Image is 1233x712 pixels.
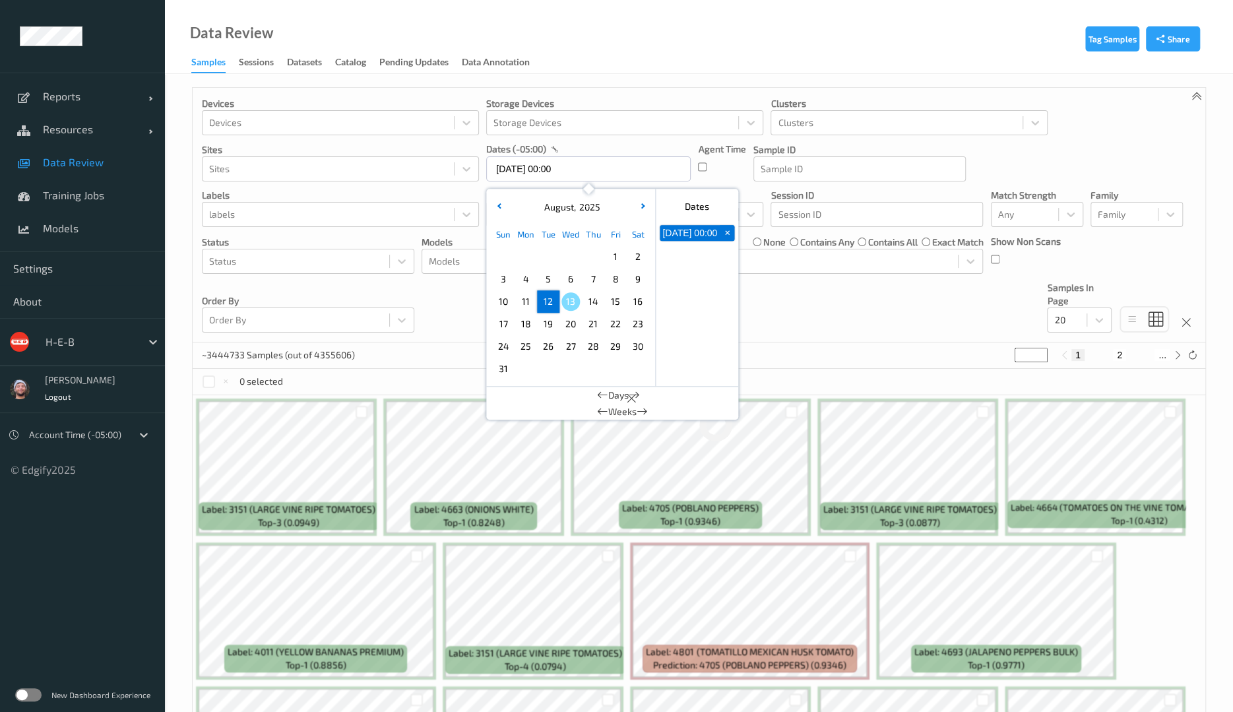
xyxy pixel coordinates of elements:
div: Samples [191,55,226,73]
span: 22 [606,315,625,333]
span: Label: 4663 (ONIONS WHITE) [414,503,534,516]
div: Choose Tuesday August 05 of 2025 [537,268,559,290]
p: Storage Devices [486,97,763,110]
span: 4 [517,270,535,288]
span: 21 [584,315,602,333]
div: Choose Thursday August 28 of 2025 [582,335,604,358]
div: Choose Sunday August 31 of 2025 [492,358,515,380]
span: Label: 4801 (TOMATILLO MEXICAN HUSK TOMATO) [646,645,853,659]
p: Models [422,236,699,249]
div: Choose Wednesday August 13 of 2025 [559,290,582,313]
span: 17 [494,315,513,333]
span: 23 [629,315,647,333]
span: 1 [606,247,625,266]
span: August [541,201,574,212]
button: + [720,225,734,241]
p: Devices [202,97,479,110]
button: 1 [1071,349,1085,361]
span: 15 [606,292,625,311]
span: Label: 3151 (LARGE VINE RIPE TOMATOES) [823,503,997,516]
div: Tue [537,223,559,245]
span: Label: 3151 (LARGE VINE RIPE TOMATOES) [449,647,622,660]
div: Datasets [287,55,322,72]
div: Choose Friday August 01 of 2025 [604,245,627,268]
div: Choose Sunday August 03 of 2025 [492,268,515,290]
span: top-1 (0.4312) [1111,514,1168,527]
span: 9 [629,270,647,288]
button: Share [1146,26,1200,51]
div: Choose Saturday August 16 of 2025 [627,290,649,313]
span: 27 [561,337,580,356]
div: Data Review [190,26,273,40]
div: Dates [656,194,738,219]
span: 18 [517,315,535,333]
div: Choose Friday August 22 of 2025 [604,313,627,335]
span: top-1 (0.9771) [968,659,1025,672]
span: 6 [561,270,580,288]
span: Days [608,389,629,402]
div: Choose Wednesday August 20 of 2025 [559,313,582,335]
p: labels [202,189,479,202]
span: 29 [606,337,625,356]
p: Status [202,236,414,249]
div: Choose Friday August 15 of 2025 [604,290,627,313]
div: Choose Sunday August 10 of 2025 [492,290,515,313]
div: Thu [582,223,604,245]
span: 31 [494,360,513,378]
span: 2025 [576,201,600,212]
div: Mon [515,223,537,245]
div: Sat [627,223,649,245]
span: Label: 4011 (YELLOW BANANAS PREMIUM) [228,645,404,659]
div: Choose Wednesday July 30 of 2025 [559,245,582,268]
div: Choose Tuesday September 02 of 2025 [537,358,559,380]
span: 7 [584,270,602,288]
p: dates (-05:00) [486,143,546,156]
div: Choose Monday September 01 of 2025 [515,358,537,380]
div: Choose Sunday August 17 of 2025 [492,313,515,335]
label: none [763,236,786,249]
div: Fri [604,223,627,245]
div: Choose Sunday July 27 of 2025 [492,245,515,268]
span: 30 [629,337,647,356]
div: Choose Tuesday August 12 of 2025 [537,290,559,313]
div: Choose Monday August 11 of 2025 [515,290,537,313]
div: Data Annotation [462,55,530,72]
span: 19 [539,315,557,333]
div: Choose Monday July 28 of 2025 [515,245,537,268]
p: Agent Time [698,143,745,156]
span: 3 [494,270,513,288]
span: 26 [539,337,557,356]
a: Datasets [287,53,335,72]
div: Choose Saturday August 02 of 2025 [627,245,649,268]
div: Choose Monday August 25 of 2025 [515,335,537,358]
a: Pending Updates [379,53,462,72]
span: 12 [539,292,557,311]
div: Choose Saturday August 09 of 2025 [627,268,649,290]
span: 2 [629,247,647,266]
p: Show Non Scans [991,235,1061,248]
div: Choose Friday August 29 of 2025 [604,335,627,358]
div: Sun [492,223,515,245]
span: 13 [561,292,580,311]
div: Choose Friday August 08 of 2025 [604,268,627,290]
label: contains any [800,236,854,249]
div: Choose Sunday August 24 of 2025 [492,335,515,358]
p: Samples In Page [1047,281,1112,307]
span: 20 [561,315,580,333]
div: Choose Tuesday August 19 of 2025 [537,313,559,335]
span: 16 [629,292,647,311]
span: top-3 (0.0949) [258,516,319,529]
span: top-4 (0.0794) [505,660,566,673]
span: 24 [494,337,513,356]
div: Choose Thursday August 21 of 2025 [582,313,604,335]
div: Wed [559,223,582,245]
p: Match Strength [991,189,1083,202]
span: 5 [539,270,557,288]
span: 10 [494,292,513,311]
span: 11 [517,292,535,311]
span: 28 [584,337,602,356]
div: Sessions [239,55,274,72]
span: top-1 (0.8856) [286,659,346,672]
p: Sample ID [753,143,966,156]
span: Label: 4693 (JALAPENO PEPPERS BULK) [914,645,1078,659]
